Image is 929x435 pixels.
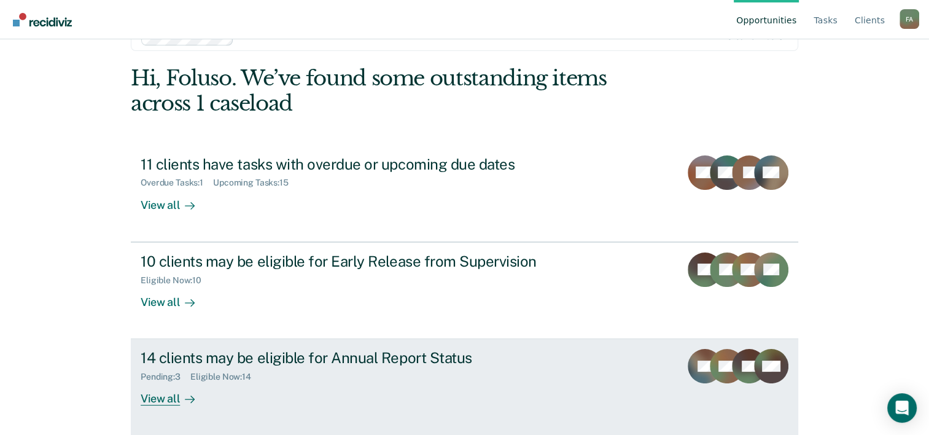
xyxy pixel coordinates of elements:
a: 10 clients may be eligible for Early Release from SupervisionEligible Now:10View all [131,242,798,339]
div: View all [141,285,209,309]
div: 14 clients may be eligible for Annual Report Status [141,349,572,367]
div: View all [141,188,209,212]
div: Eligible Now : 14 [190,372,261,382]
img: Recidiviz [13,13,72,26]
div: Open Intercom Messenger [887,393,917,423]
button: Profile dropdown button [900,9,919,29]
div: View all [141,382,209,406]
div: Upcoming Tasks : 15 [213,178,298,188]
div: F A [900,9,919,29]
div: Pending : 3 [141,372,190,382]
div: Hi, Foluso. We’ve found some outstanding items across 1 caseload [131,66,664,116]
div: Eligible Now : 10 [141,275,211,286]
div: Overdue Tasks : 1 [141,178,213,188]
div: 10 clients may be eligible for Early Release from Supervision [141,253,572,270]
a: 11 clients have tasks with overdue or upcoming due datesOverdue Tasks:1Upcoming Tasks:15View all [131,146,798,242]
div: 11 clients have tasks with overdue or upcoming due dates [141,155,572,173]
